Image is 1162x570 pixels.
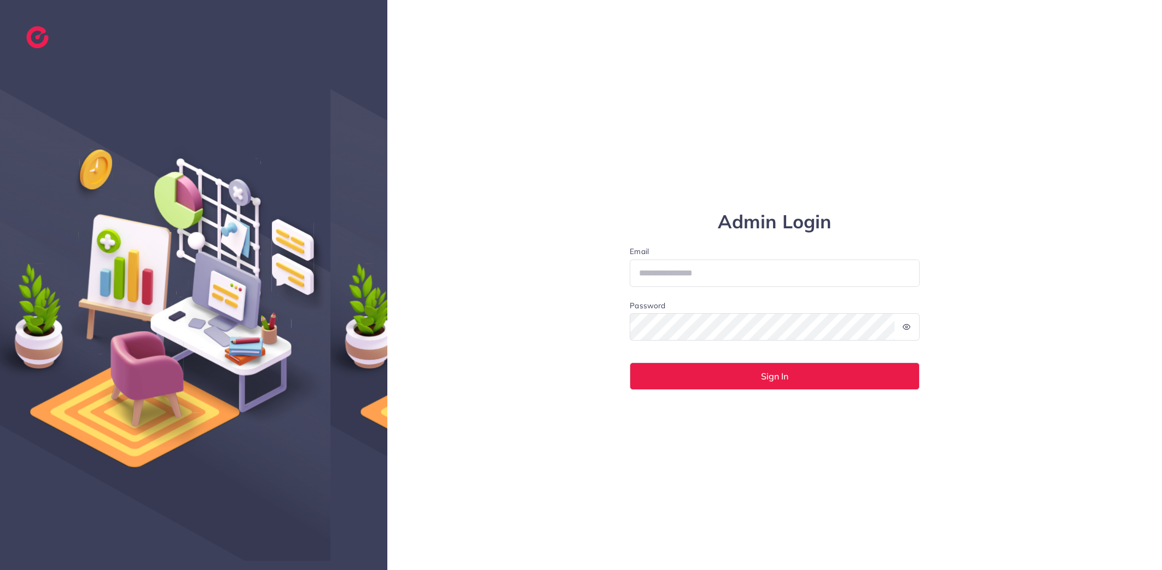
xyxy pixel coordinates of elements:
label: Email [630,246,920,257]
h1: Admin Login [630,211,920,233]
img: logo [26,26,49,48]
button: Sign In [630,362,920,390]
label: Password [630,300,665,311]
span: Sign In [761,372,788,381]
